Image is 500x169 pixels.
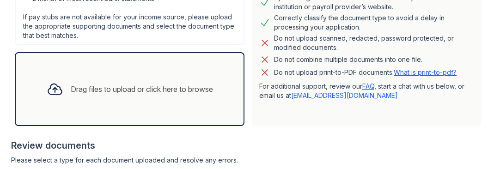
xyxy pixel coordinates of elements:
[274,13,474,32] div: Correctly classify the document type to avoid a delay in processing your application.
[11,156,485,165] div: Please select a type for each document uploaded and resolve any errors.
[291,91,398,99] a: [EMAIL_ADDRESS][DOMAIN_NAME]
[274,68,457,77] p: Do not upload print-to-PDF documents.
[274,54,422,65] div: Do not combine multiple documents into one file.
[362,82,374,90] a: FAQ
[274,34,474,52] div: Do not upload scanned, redacted, password protected, or modified documents.
[71,84,213,95] div: Drag files to upload or click here to browse
[11,139,485,152] div: Review documents
[259,82,474,100] p: For additional support, review our , start a chat with us below, or email us at
[394,68,457,76] a: What is print-to-pdf?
